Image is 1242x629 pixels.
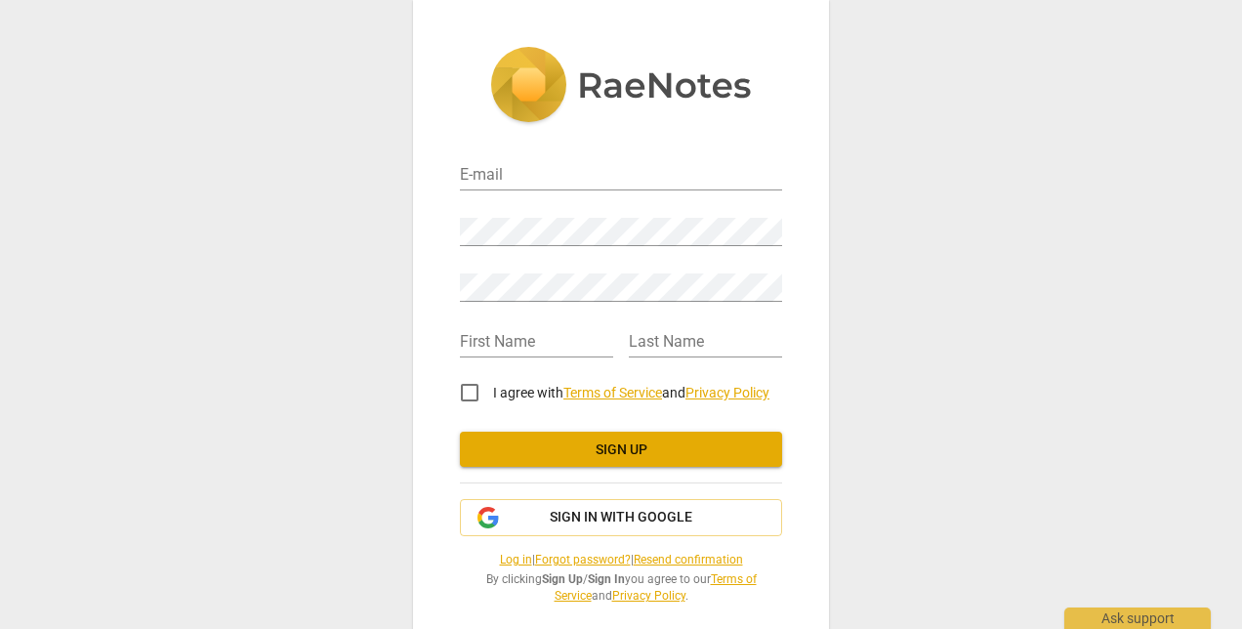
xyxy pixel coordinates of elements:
a: Forgot password? [535,553,631,566]
button: Sign in with Google [460,499,782,536]
span: | | [460,552,782,568]
a: Privacy Policy [685,385,769,400]
div: Ask support [1064,608,1211,629]
a: Log in [500,553,532,566]
img: 5ac2273c67554f335776073100b6d88f.svg [490,47,752,127]
b: Sign Up [542,572,583,586]
a: Terms of Service [563,385,662,400]
span: Sign in with Google [550,508,692,527]
a: Terms of Service [555,572,757,603]
b: Sign In [588,572,625,586]
span: Sign up [476,440,766,460]
a: Resend confirmation [634,553,743,566]
span: By clicking / you agree to our and . [460,571,782,604]
button: Sign up [460,432,782,467]
span: I agree with and [493,385,769,400]
a: Privacy Policy [612,589,685,603]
